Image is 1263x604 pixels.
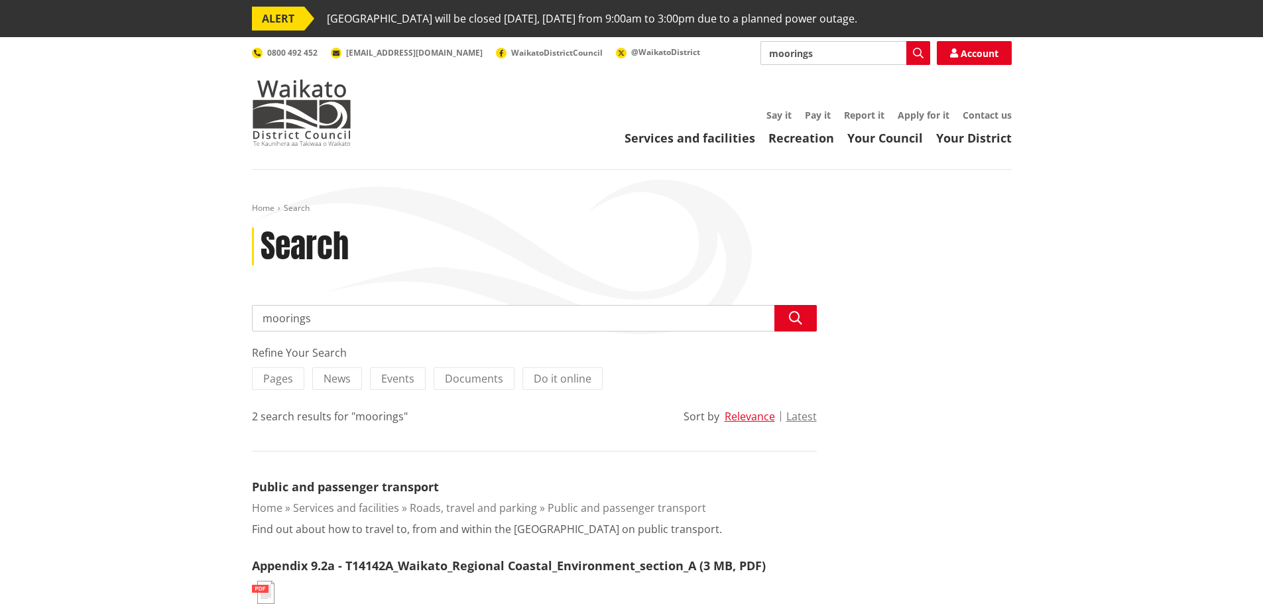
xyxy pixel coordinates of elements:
span: ALERT [252,7,304,30]
a: Services and facilities [625,130,755,146]
a: Services and facilities [293,501,399,515]
a: Account [937,41,1012,65]
span: Search [284,202,310,213]
button: Relevance [725,410,775,422]
span: Documents [445,371,503,386]
a: Your Council [847,130,923,146]
a: 0800 492 452 [252,47,318,58]
span: News [324,371,351,386]
a: Home [252,202,274,213]
a: Say it [766,109,792,121]
a: Recreation [768,130,834,146]
a: Home [252,501,282,515]
div: Sort by [684,408,719,424]
span: Events [381,371,414,386]
a: Your District [936,130,1012,146]
span: WaikatoDistrictCouncil [511,47,603,58]
button: Latest [786,410,817,422]
span: Do it online [534,371,591,386]
a: WaikatoDistrictCouncil [496,47,603,58]
span: 0800 492 452 [267,47,318,58]
span: [GEOGRAPHIC_DATA] will be closed [DATE], [DATE] from 9:00am to 3:00pm due to a planned power outage. [327,7,857,30]
input: Search input [252,305,817,332]
span: [EMAIL_ADDRESS][DOMAIN_NAME] [346,47,483,58]
input: Search input [760,41,930,65]
a: Appendix 9.2a - T14142A_Waikato_Regional Coastal_Environment_section_A (3 MB, PDF) [252,558,766,574]
p: Find out about how to travel to, from and within the [GEOGRAPHIC_DATA] on public transport. [252,521,722,537]
span: Pages [263,371,293,386]
a: Public and passenger transport [252,479,439,495]
img: document-pdf.svg [252,581,274,604]
a: [EMAIL_ADDRESS][DOMAIN_NAME] [331,47,483,58]
a: Apply for it [898,109,949,121]
a: Pay it [805,109,831,121]
span: @WaikatoDistrict [631,46,700,58]
a: Public and passenger transport [548,501,706,515]
img: Waikato District Council - Te Kaunihera aa Takiwaa o Waikato [252,80,351,146]
a: Roads, travel and parking [410,501,537,515]
div: 2 search results for "moorings" [252,408,408,424]
a: @WaikatoDistrict [616,46,700,58]
h1: Search [261,227,349,266]
nav: breadcrumb [252,203,1012,214]
a: Contact us [963,109,1012,121]
div: Refine Your Search [252,345,817,361]
a: Report it [844,109,884,121]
